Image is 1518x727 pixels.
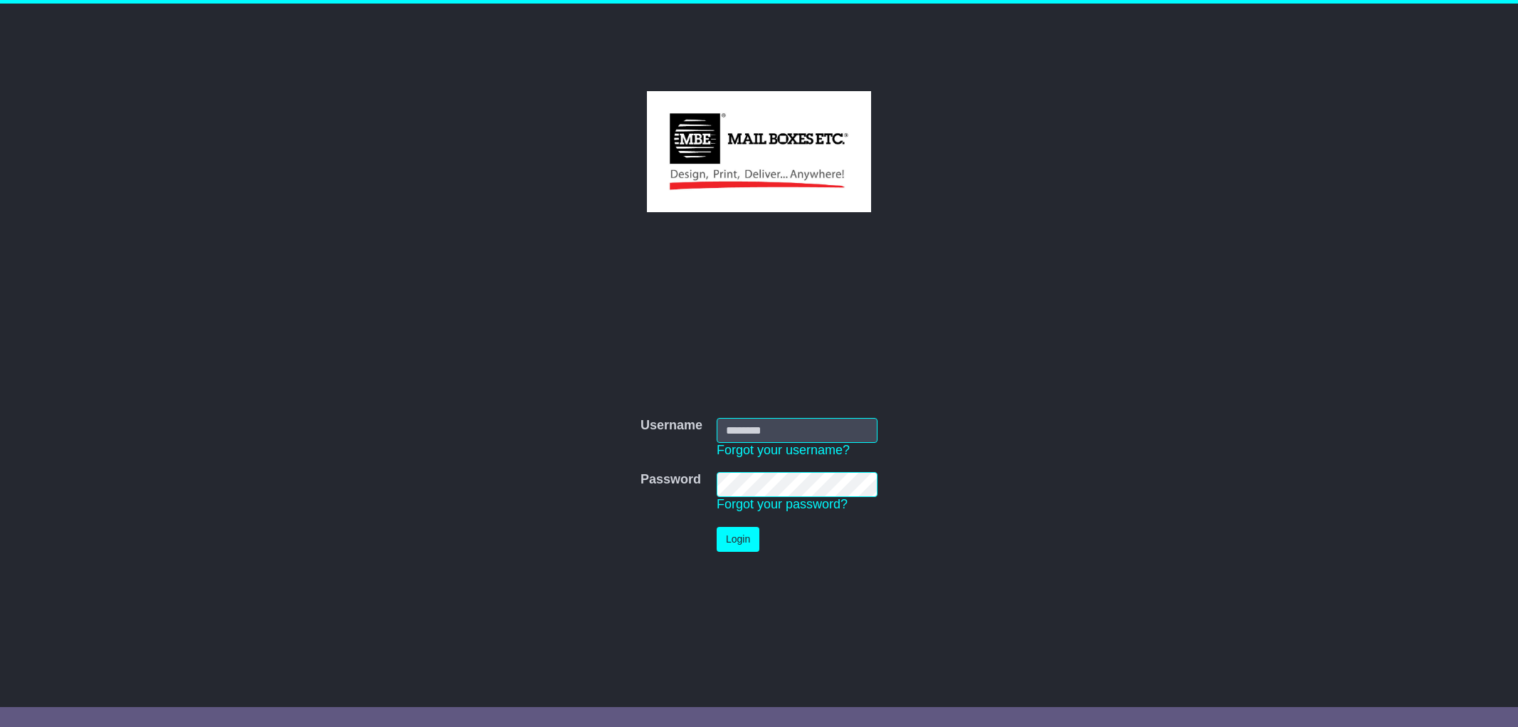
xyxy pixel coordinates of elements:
[717,443,850,457] a: Forgot your username?
[641,418,702,434] label: Username
[647,91,871,212] img: MBE Eight Mile Plains
[641,472,701,488] label: Password
[717,527,759,552] button: Login
[717,497,848,511] a: Forgot your password?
